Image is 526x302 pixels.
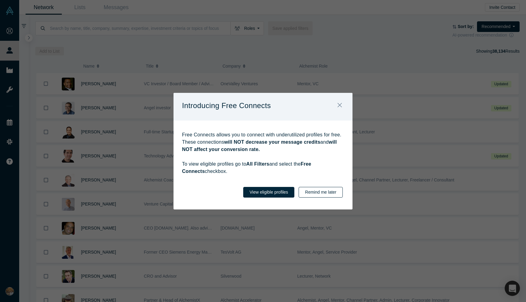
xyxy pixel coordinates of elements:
strong: will NOT decrease your message credits [224,139,320,145]
p: Free Connects allows you to connect with underutilized profiles for free. These connections and T... [182,131,344,175]
strong: Free Connects [182,161,311,174]
button: Remind me later [299,187,343,198]
p: Introducing Free Connects [182,99,271,112]
button: View eligible profiles [243,187,295,198]
strong: All Filters [246,161,269,167]
button: Close [333,99,346,112]
strong: will NOT affect your conversion rate. [182,139,337,152]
